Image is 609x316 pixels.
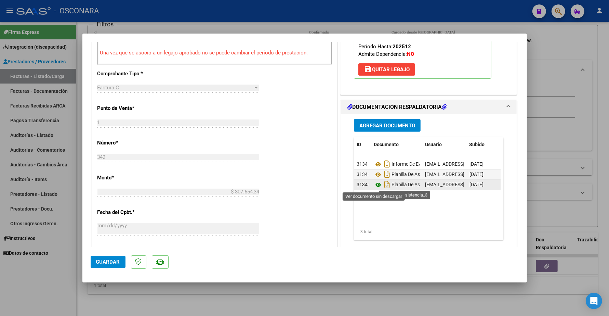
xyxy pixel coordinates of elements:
span: [EMAIL_ADDRESS][DOMAIN_NAME] - [PERSON_NAME] [425,172,541,177]
span: 31344 [357,161,370,167]
div: 3 total [354,223,504,240]
button: Quitar Legajo [358,63,415,76]
span: 31346 [357,182,370,187]
span: Documento [374,142,399,147]
button: Guardar [91,256,125,268]
span: 31345 [357,172,370,177]
p: Comprobante Tipo * [97,70,168,78]
span: ID [357,142,361,147]
button: Agregar Documento [354,119,421,132]
span: Informe De Evolucion Semestral_4 [374,162,463,167]
datatable-header-cell: Subido [467,137,501,152]
span: [DATE] [469,182,484,187]
i: Descargar documento [383,169,392,180]
div: Open Intercom Messenger [586,293,602,309]
strong: 202501 [393,36,412,42]
datatable-header-cell: ID [354,137,371,152]
span: [EMAIL_ADDRESS][DOMAIN_NAME] - [PERSON_NAME] [425,161,541,167]
span: [EMAIL_ADDRESS][DOMAIN_NAME] - [PERSON_NAME] [425,182,541,187]
strong: 202512 [393,43,411,50]
p: Una vez que se asoció a un legajo aprobado no se puede cambiar el período de prestación. [100,49,329,57]
span: [DATE] [469,172,484,177]
span: CUIL: Nombre y Apellido: Período Desde: Período Hasta: Admite Dependencia: [358,21,482,57]
p: Fecha del Cpbt. [97,208,168,216]
datatable-header-cell: Documento [371,137,422,152]
span: Subido [469,142,485,147]
strong: NO [407,51,414,57]
mat-icon: save [364,65,372,73]
span: Agregar Documento [359,123,415,129]
i: Descargar documento [383,179,392,190]
span: Planilla De Asistencia_2 [374,172,441,177]
span: Usuario [425,142,442,147]
h1: DOCUMENTACIÓN RESPALDATORIA [347,103,447,111]
i: Descargar documento [383,159,392,169]
p: Punto de Venta [97,104,168,112]
span: Factura C [97,85,119,91]
span: Planilla De Asistencia_3 [374,182,441,188]
p: Número [97,139,168,147]
datatable-header-cell: Usuario [422,137,467,152]
span: [DATE] [469,161,484,167]
div: DOCUMENTACIÓN RESPALDATORIA [341,114,517,256]
mat-expansion-panel-header: DOCUMENTACIÓN RESPALDATORIA [341,100,517,114]
p: Monto [97,174,168,182]
span: Guardar [96,259,120,265]
span: Quitar Legajo [364,66,410,73]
